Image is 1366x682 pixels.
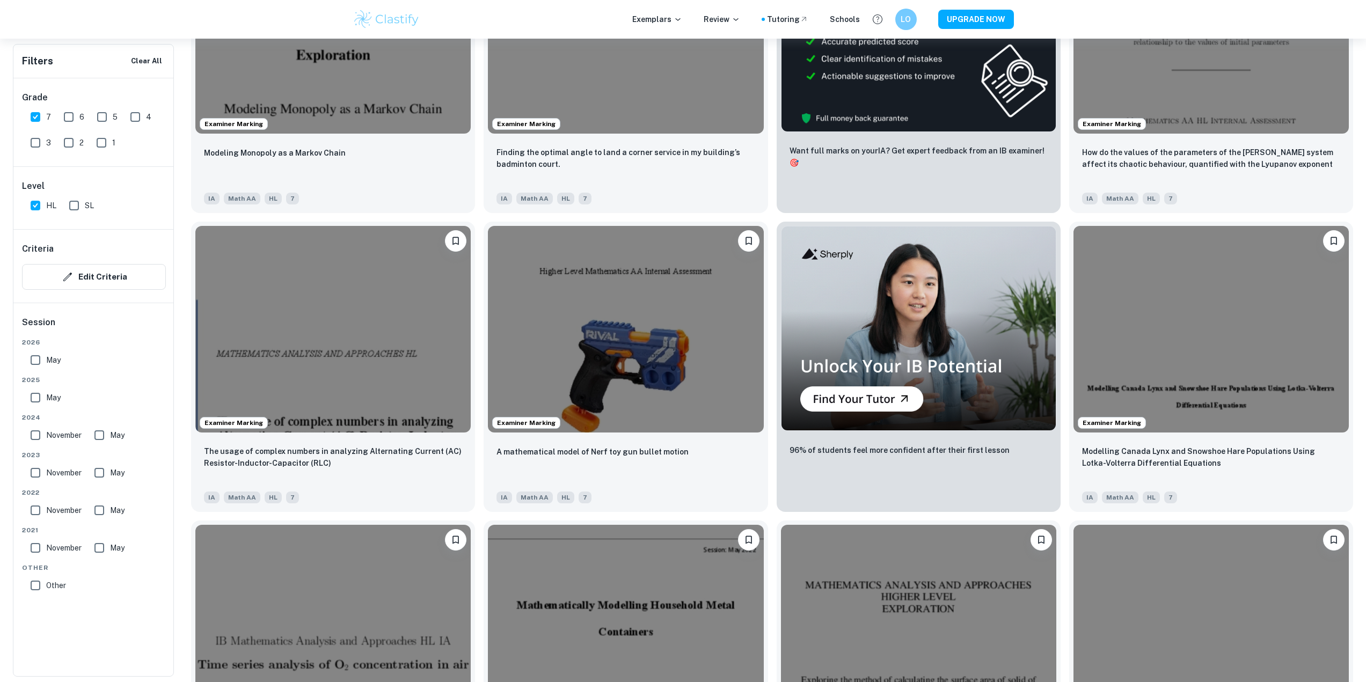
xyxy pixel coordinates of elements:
[1102,492,1138,503] span: Math AA
[579,193,591,204] span: 7
[46,137,51,149] span: 3
[1031,529,1052,551] button: Bookmark
[781,226,1056,431] img: Thumbnail
[286,193,299,204] span: 7
[496,492,512,503] span: IA
[224,193,260,204] span: Math AA
[46,200,56,211] span: HL
[146,111,151,123] span: 4
[22,316,166,338] h6: Session
[632,13,682,25] p: Exemplars
[79,111,84,123] span: 6
[557,492,574,503] span: HL
[1143,193,1160,204] span: HL
[22,450,166,460] span: 2023
[496,446,689,458] p: A mathematical model of Nerf toy gun bullet motion
[1164,193,1177,204] span: 7
[46,354,61,366] span: May
[195,226,471,432] img: Math AA IA example thumbnail: The usage of complex numbers in analyzin
[1102,193,1138,204] span: Math AA
[22,488,166,497] span: 2022
[790,444,1010,456] p: 96% of students feel more confident after their first lesson
[204,193,220,204] span: IA
[46,504,82,516] span: November
[204,147,346,159] p: Modeling Monopoly as a Markov Chain
[22,338,166,347] span: 2026
[22,525,166,535] span: 2021
[767,13,808,25] a: Tutoring
[1143,492,1160,503] span: HL
[46,467,82,479] span: November
[579,492,591,503] span: 7
[895,9,917,30] button: LO
[738,529,759,551] button: Bookmark
[1073,226,1349,432] img: Math AA IA example thumbnail: Modelling Canada Lynx and Snowshoe Hare
[1078,119,1145,129] span: Examiner Marking
[22,375,166,385] span: 2025
[868,10,887,28] button: Help and Feedback
[1069,222,1353,512] a: Examiner MarkingBookmarkModelling Canada Lynx and Snowshoe Hare Populations Using Lotka-Volterra ...
[204,492,220,503] span: IA
[22,413,166,422] span: 2024
[704,13,740,25] p: Review
[1082,445,1340,469] p: Modelling Canada Lynx and Snowshoe Hare Populations Using Lotka-Volterra Differential Equations
[1082,146,1340,170] p: How do the values of the parameters of the Lorenz system affect its chaotic behaviour, quantified...
[488,226,763,432] img: Math AA IA example thumbnail: A mathematical model of Nerf toy gun bul
[900,13,912,25] h6: LO
[110,542,125,554] span: May
[22,264,166,290] button: Edit Criteria
[445,529,466,551] button: Bookmark
[22,54,53,69] h6: Filters
[938,10,1014,29] button: UPGRADE NOW
[22,563,166,573] span: Other
[777,222,1061,512] a: Thumbnail96% of students feel more confident after their first lesson
[286,492,299,503] span: 7
[265,193,282,204] span: HL
[516,492,553,503] span: Math AA
[22,243,54,255] h6: Criteria
[46,111,51,123] span: 7
[484,222,768,512] a: Examiner MarkingBookmarkA mathematical model of Nerf toy gun bullet motionIAMath AAHL7
[1164,492,1177,503] span: 7
[46,542,82,554] span: November
[445,230,466,252] button: Bookmark
[46,392,61,404] span: May
[738,230,759,252] button: Bookmark
[496,146,755,170] p: Finding the optimal angle to land a corner service in my building’s badminton court.
[353,9,421,30] img: Clastify logo
[830,13,860,25] a: Schools
[265,492,282,503] span: HL
[1078,418,1145,428] span: Examiner Marking
[224,492,260,503] span: Math AA
[46,429,82,441] span: November
[1082,492,1098,503] span: IA
[22,180,166,193] h6: Level
[113,111,118,123] span: 5
[557,193,574,204] span: HL
[191,222,475,512] a: Examiner MarkingBookmarkThe usage of complex numbers in analyzing Alternating Current (AC) Resist...
[85,200,94,211] span: SL
[110,429,125,441] span: May
[1323,529,1345,551] button: Bookmark
[204,445,462,469] p: The usage of complex numbers in analyzing Alternating Current (AC) Resistor-Inductor-Capacitor (RLC)
[496,193,512,204] span: IA
[1323,230,1345,252] button: Bookmark
[110,467,125,479] span: May
[79,137,84,149] span: 2
[790,158,799,167] span: 🎯
[200,418,267,428] span: Examiner Marking
[112,137,115,149] span: 1
[22,91,166,104] h6: Grade
[110,504,125,516] span: May
[493,418,560,428] span: Examiner Marking
[200,119,267,129] span: Examiner Marking
[46,580,66,591] span: Other
[493,119,560,129] span: Examiner Marking
[516,193,553,204] span: Math AA
[1082,193,1098,204] span: IA
[790,145,1048,168] p: Want full marks on your IA ? Get expert feedback from an IB examiner!
[128,53,165,69] button: Clear All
